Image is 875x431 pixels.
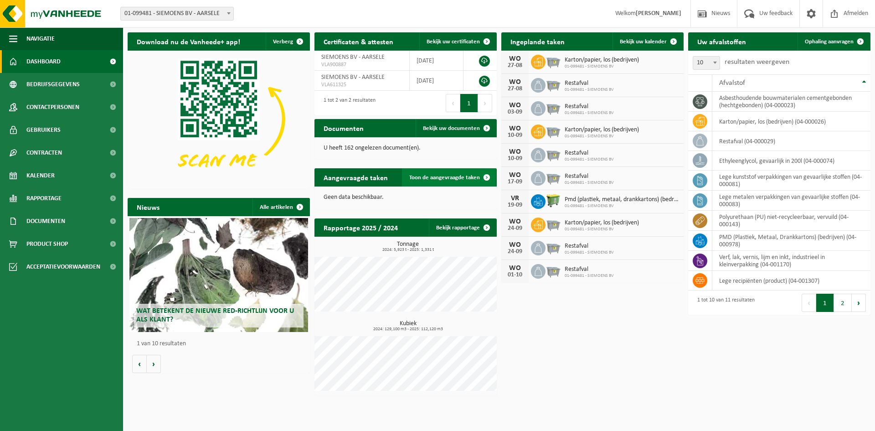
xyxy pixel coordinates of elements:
span: Verberg [273,39,293,45]
td: [DATE] [410,71,463,91]
h3: Kubiek [319,321,497,332]
div: 10-09 [506,132,524,139]
span: 01-099481 - SIEMOENS BV [565,180,614,186]
td: lege metalen verpakkingen van gevaarlijke stoffen (04-000083) [712,191,870,211]
span: Karton/papier, los (bedrijven) [565,219,639,227]
div: 1 tot 2 van 2 resultaten [319,93,376,113]
span: Bekijk uw documenten [423,125,480,131]
td: verf, lak, vernis, lijm en inkt, industrieel in kleinverpakking (04-001170) [712,251,870,271]
span: 2024: 129,100 m3 - 2025: 112,120 m3 [319,327,497,332]
h2: Nieuws [128,198,169,216]
h2: Rapportage 2025 / 2024 [314,218,407,236]
span: SIEMOENS BV - AARSELE [321,54,385,61]
button: 2 [834,294,852,312]
h2: Ingeplande taken [501,32,574,50]
span: 01-099481 - SIEMOENS BV - AARSELE [120,7,234,21]
div: WO [506,148,524,156]
span: Kalender [26,164,55,187]
a: Ophaling aanvragen [798,32,870,51]
div: WO [506,218,524,225]
a: Bekijk uw kalender [612,32,683,51]
span: Contactpersonen [26,96,79,119]
h2: Documenten [314,119,373,137]
p: 1 van 10 resultaten [137,341,305,347]
img: WB-2500-GAL-GY-01 [546,123,561,139]
span: Product Shop [26,233,68,255]
button: Previous [446,94,460,112]
span: Bekijk uw certificaten [427,39,480,45]
button: Vorige [132,355,147,373]
span: 01-099481 - SIEMOENS BV [565,64,639,69]
h2: Aangevraagde taken [314,168,397,186]
span: Acceptatievoorwaarden [26,255,100,278]
span: Restafval [565,103,614,110]
span: SIEMOENS BV - AARSELE [321,74,385,81]
div: 27-08 [506,86,524,92]
button: Previous [802,294,816,312]
h3: Tonnage [319,241,497,252]
img: WB-0660-HPE-GN-50 [546,193,561,208]
a: Toon de aangevraagde taken [402,168,496,187]
span: Toon de aangevraagde taken [409,175,480,181]
span: 01-099481 - SIEMOENS BV - AARSELE [121,7,233,20]
span: Karton/papier, los (bedrijven) [565,126,639,134]
a: Wat betekent de nieuwe RED-richtlijn voor u als klant? [129,218,308,332]
span: Bekijk uw kalender [620,39,667,45]
span: Restafval [565,243,614,250]
img: WB-2500-GAL-GY-01 [546,170,561,185]
td: lege kunststof verpakkingen van gevaarlijke stoffen (04-000081) [712,171,870,191]
span: Bedrijfsgegevens [26,73,80,96]
span: 2024: 5,923 t - 2025: 1,331 t [319,248,497,252]
h2: Uw afvalstoffen [688,32,755,50]
div: VR [506,195,524,202]
td: ethyleenglycol, gevaarlijk in 200l (04-000074) [712,151,870,171]
div: 27-08 [506,62,524,69]
div: 24-09 [506,249,524,255]
button: 1 [816,294,834,312]
p: U heeft 162 ongelezen document(en). [324,145,488,151]
span: Afvalstof [719,79,745,87]
span: VLA611325 [321,81,402,88]
span: Dashboard [26,50,61,73]
div: WO [506,78,524,86]
img: WB-2500-GAL-GY-01 [546,77,561,92]
img: WB-2500-GAL-GY-01 [546,216,561,232]
span: Gebruikers [26,119,61,141]
div: WO [506,55,524,62]
div: 03-09 [506,109,524,115]
span: VLA900887 [321,61,402,68]
td: restafval (04-000029) [712,131,870,151]
span: Pmd (plastiek, metaal, drankkartons) (bedrijven) [565,196,679,203]
div: 1 tot 10 van 11 resultaten [693,293,755,313]
p: Geen data beschikbaar. [324,194,488,201]
span: Restafval [565,266,614,273]
span: 01-099481 - SIEMOENS BV [565,110,614,116]
img: WB-2500-GAL-GY-01 [546,239,561,255]
td: karton/papier, los (bedrijven) (04-000026) [712,112,870,131]
span: 01-099481 - SIEMOENS BV [565,203,679,209]
button: Verberg [266,32,309,51]
span: 01-099481 - SIEMOENS BV [565,157,614,162]
div: 17-09 [506,179,524,185]
span: Contracten [26,141,62,164]
span: Restafval [565,80,614,87]
td: polyurethaan (PU) niet-recycleerbaar, vervuild (04-000143) [712,211,870,231]
img: WB-2500-GAL-GY-01 [546,146,561,162]
div: WO [506,125,524,132]
button: 1 [460,94,478,112]
a: Alle artikelen [252,198,309,216]
div: WO [506,102,524,109]
img: Download de VHEPlus App [128,51,310,187]
div: WO [506,265,524,272]
span: 10 [693,56,720,70]
span: Restafval [565,150,614,157]
span: Rapportage [26,187,62,210]
div: 10-09 [506,156,524,162]
img: WB-2500-GAL-GY-01 [546,100,561,115]
h2: Certificaten & attesten [314,32,402,50]
span: Navigatie [26,27,55,50]
strong: [PERSON_NAME] [636,10,681,17]
span: Restafval [565,173,614,180]
h2: Download nu de Vanheede+ app! [128,32,249,50]
img: WB-2500-GAL-GY-01 [546,53,561,69]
